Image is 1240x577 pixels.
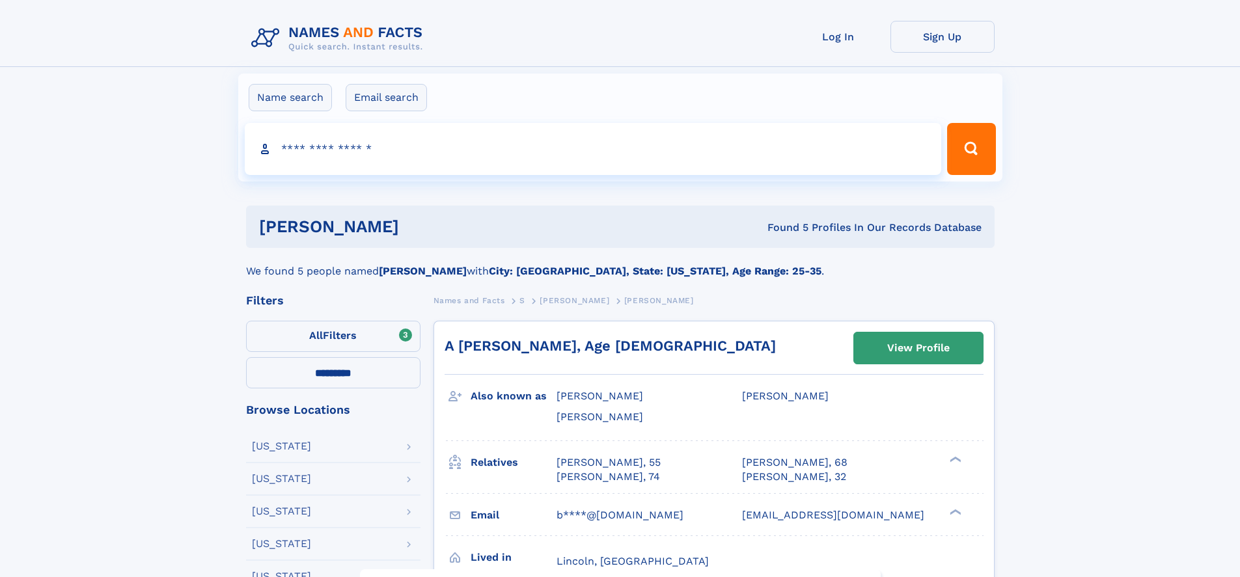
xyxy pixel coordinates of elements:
[245,123,942,175] input: search input
[742,390,829,402] span: [PERSON_NAME]
[252,539,311,549] div: [US_STATE]
[557,410,643,423] span: [PERSON_NAME]
[557,555,709,567] span: Lincoln, [GEOGRAPHIC_DATA]
[309,329,323,342] span: All
[471,546,557,569] h3: Lived in
[434,292,505,308] a: Names and Facts
[557,390,643,402] span: [PERSON_NAME]
[346,84,427,111] label: Email search
[246,404,420,416] div: Browse Locations
[742,509,924,521] span: [EMAIL_ADDRESS][DOMAIN_NAME]
[540,292,609,308] a: [PERSON_NAME]
[249,84,332,111] label: Name search
[854,332,983,364] a: View Profile
[540,296,609,305] span: [PERSON_NAME]
[742,455,847,470] a: [PERSON_NAME], 68
[786,21,890,53] a: Log In
[471,504,557,526] h3: Email
[583,221,982,235] div: Found 5 Profiles In Our Records Database
[259,219,583,235] h1: [PERSON_NAME]
[946,507,962,516] div: ❯
[519,296,525,305] span: S
[624,296,694,305] span: [PERSON_NAME]
[557,455,661,470] a: [PERSON_NAME], 55
[557,470,660,484] a: [PERSON_NAME], 74
[252,474,311,484] div: [US_STATE]
[887,333,950,363] div: View Profile
[445,338,776,354] a: A [PERSON_NAME], Age [DEMOGRAPHIC_DATA]
[246,21,434,56] img: Logo Names and Facts
[246,321,420,352] label: Filters
[519,292,525,308] a: S
[946,455,962,463] div: ❯
[379,265,467,277] b: [PERSON_NAME]
[471,385,557,407] h3: Also known as
[246,295,420,306] div: Filters
[246,248,995,279] div: We found 5 people named with .
[742,470,846,484] a: [PERSON_NAME], 32
[890,21,995,53] a: Sign Up
[252,441,311,451] div: [US_STATE]
[252,506,311,517] div: [US_STATE]
[471,451,557,474] h3: Relatives
[947,123,995,175] button: Search Button
[489,265,821,277] b: City: [GEOGRAPHIC_DATA], State: [US_STATE], Age Range: 25-35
